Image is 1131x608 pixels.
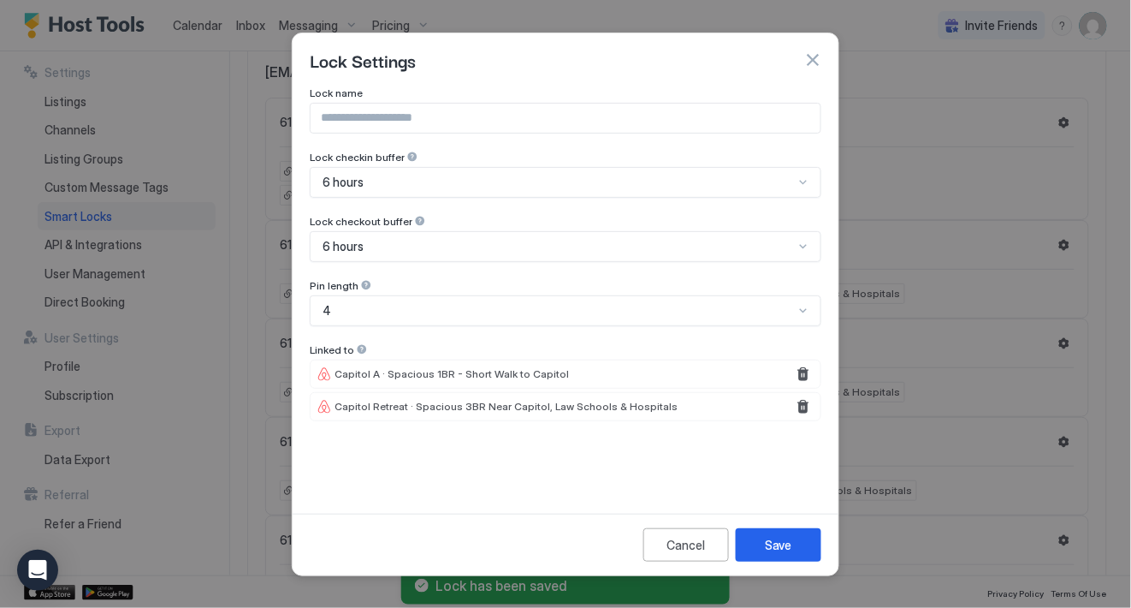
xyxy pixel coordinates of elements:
button: Remove [793,396,814,417]
div: Open Intercom Messenger [17,550,58,591]
span: Lock checkin buffer [310,151,405,164]
span: 6 hours [323,239,364,254]
span: Capitol A · Spacious 1BR - Short Walk to Capitol [335,367,569,380]
span: Capitol Retreat · Spacious 3BR Near Capitol, Law Schools & Hospitals [335,400,678,413]
span: Lock Settings [310,47,416,73]
span: Lock name [310,86,363,99]
span: Linked to [310,343,354,356]
button: Cancel [643,528,729,562]
span: Lock checkout buffer [310,215,412,228]
button: Remove [793,364,814,384]
button: Save [736,528,821,562]
span: Pin length [310,279,358,292]
span: 4 [323,303,331,319]
span: 6 hours [323,175,364,190]
input: Input Field [311,104,820,133]
div: Save [765,536,792,554]
div: Cancel [667,536,706,554]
